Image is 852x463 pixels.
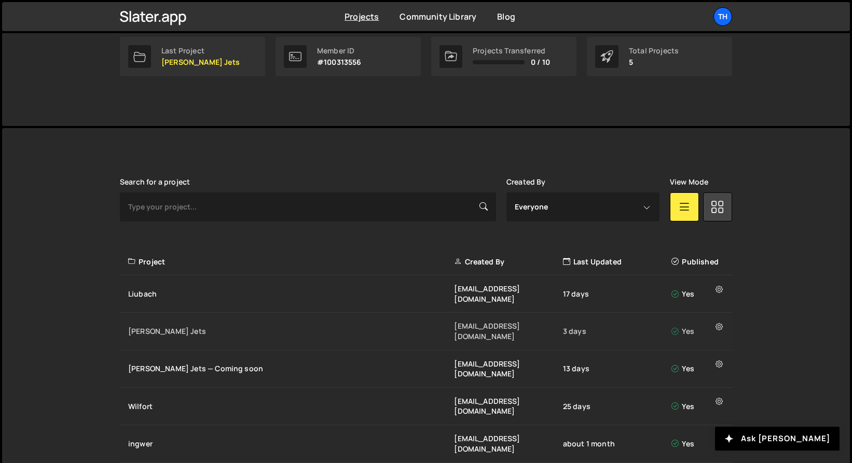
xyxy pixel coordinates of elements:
div: Total Projects [629,47,679,55]
a: Community Library [400,11,476,22]
a: [PERSON_NAME] Jets — Coming soon [EMAIL_ADDRESS][DOMAIN_NAME] 13 days Yes [120,350,732,388]
a: ingwer [EMAIL_ADDRESS][DOMAIN_NAME] about 1 month Yes [120,425,732,462]
button: Ask [PERSON_NAME] [715,427,840,451]
a: Last Project [PERSON_NAME] Jets [120,37,265,76]
input: Type your project... [120,192,496,221]
div: 17 days [563,289,671,299]
div: Yes [671,439,726,449]
div: Last Updated [563,257,671,267]
div: Wilfort [128,401,454,412]
label: Search for a project [120,178,190,186]
div: 3 days [563,326,671,336]
div: Projects Transferred [473,47,550,55]
div: Project [128,257,454,267]
div: Yes [671,289,726,299]
div: [EMAIL_ADDRESS][DOMAIN_NAME] [454,396,562,416]
p: [PERSON_NAME] Jets [161,58,240,66]
div: Liubach [128,289,454,299]
div: [PERSON_NAME] Jets — Coming soon [128,363,454,374]
div: Yes [671,326,726,336]
p: #100313556 [317,58,362,66]
p: 5 [629,58,679,66]
a: Th [713,7,732,26]
span: 0 / 10 [531,58,550,66]
div: 13 days [563,363,671,374]
label: View Mode [670,178,708,186]
div: about 1 month [563,439,671,449]
div: ingwer [128,439,454,449]
div: [EMAIL_ADDRESS][DOMAIN_NAME] [454,433,562,454]
div: Member ID [317,47,362,55]
div: [EMAIL_ADDRESS][DOMAIN_NAME] [454,321,562,341]
a: Wilfort [EMAIL_ADDRESS][DOMAIN_NAME] 25 days Yes [120,388,732,425]
div: 25 days [563,401,671,412]
a: Projects [345,11,379,22]
div: [PERSON_NAME] Jets [128,326,454,336]
label: Created By [506,178,546,186]
div: Yes [671,363,726,374]
div: Created By [454,257,562,267]
div: [EMAIL_ADDRESS][DOMAIN_NAME] [454,359,562,379]
a: [PERSON_NAME] Jets [EMAIL_ADDRESS][DOMAIN_NAME] 3 days Yes [120,313,732,350]
div: Yes [671,401,726,412]
a: Blog [497,11,515,22]
div: [EMAIL_ADDRESS][DOMAIN_NAME] [454,284,562,304]
div: Published [671,257,726,267]
a: Liubach [EMAIL_ADDRESS][DOMAIN_NAME] 17 days Yes [120,275,732,313]
div: Last Project [161,47,240,55]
